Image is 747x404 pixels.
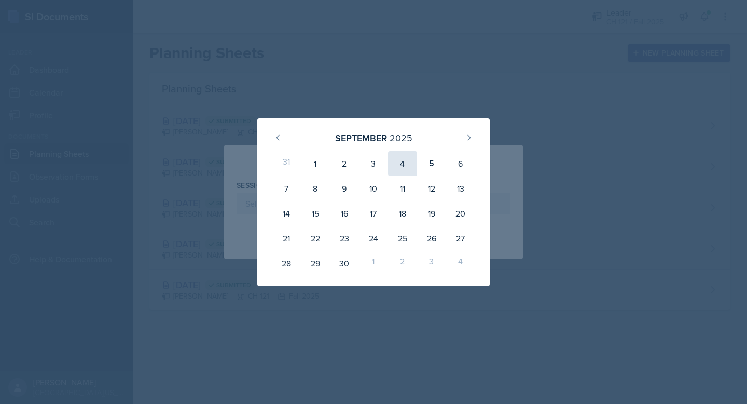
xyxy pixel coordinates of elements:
[330,251,359,276] div: 30
[446,201,475,226] div: 20
[417,151,446,176] div: 5
[388,226,417,251] div: 25
[330,201,359,226] div: 16
[301,226,330,251] div: 22
[359,176,388,201] div: 10
[359,251,388,276] div: 1
[301,176,330,201] div: 8
[388,251,417,276] div: 2
[388,176,417,201] div: 11
[390,131,412,145] div: 2025
[272,201,301,226] div: 14
[446,251,475,276] div: 4
[446,176,475,201] div: 13
[272,176,301,201] div: 7
[330,151,359,176] div: 2
[272,251,301,276] div: 28
[330,226,359,251] div: 23
[301,201,330,226] div: 15
[359,201,388,226] div: 17
[446,226,475,251] div: 27
[388,151,417,176] div: 4
[388,201,417,226] div: 18
[417,201,446,226] div: 19
[446,151,475,176] div: 6
[301,151,330,176] div: 1
[417,226,446,251] div: 26
[272,226,301,251] div: 21
[359,226,388,251] div: 24
[272,151,301,176] div: 31
[330,176,359,201] div: 9
[417,251,446,276] div: 3
[359,151,388,176] div: 3
[301,251,330,276] div: 29
[417,176,446,201] div: 12
[335,131,387,145] div: September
